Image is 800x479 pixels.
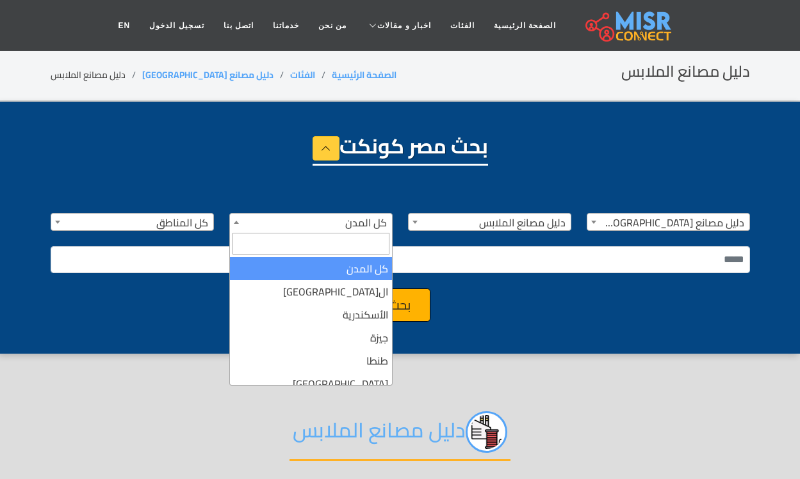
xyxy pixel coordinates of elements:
a: الصفحة الرئيسية [484,13,566,38]
span: كل المناطق [51,213,214,231]
a: اخبار و مقالات [356,13,441,38]
a: الفئات [290,67,315,83]
a: EN [109,13,140,38]
a: اتصل بنا [214,13,263,38]
a: دليل مصانع [GEOGRAPHIC_DATA] [142,67,273,83]
a: الصفحة الرئيسية [332,67,396,83]
a: خدماتنا [263,13,309,38]
input: Search [233,233,389,255]
span: كل المناطق [51,214,213,232]
li: الأسكندرية [230,303,392,326]
span: دليل مصانع الملابس [409,214,571,232]
span: كل المدن [229,213,393,231]
span: كل المدن [230,214,392,232]
span: دليل مصانع مصر [587,213,750,231]
li: دليل مصانع الملابس [51,68,142,82]
h1: بحث مصر كونكت [313,134,488,166]
li: [GEOGRAPHIC_DATA] [230,372,392,395]
li: جيزة [230,326,392,349]
span: دليل مصانع مصر [587,214,749,232]
li: كل المدن [230,257,392,280]
li: طنطا [230,349,392,372]
img: jc8qEEzyi89FPzAOrPPq.png [466,411,507,453]
a: من نحن [309,13,356,38]
a: تسجيل الدخول [140,13,213,38]
button: بحث [370,288,430,322]
span: دليل مصانع الملابس [408,213,571,231]
img: main.misr_connect [585,10,671,42]
h2: دليل مصانع الملابس [621,63,750,81]
a: الفئات [441,13,484,38]
span: اخبار و مقالات [377,20,431,31]
h2: دليل مصانع الملابس [290,411,510,461]
li: ال[GEOGRAPHIC_DATA] [230,280,392,303]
